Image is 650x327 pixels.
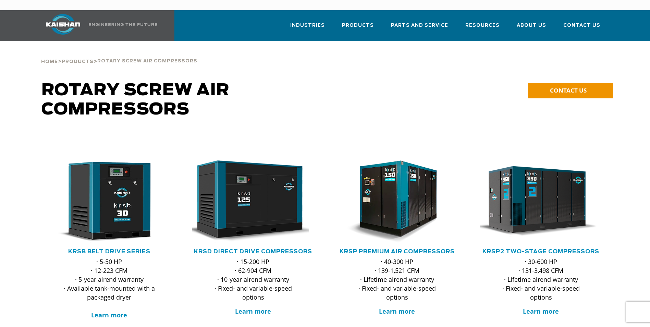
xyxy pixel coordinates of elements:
a: Learn more [379,307,415,315]
a: Parts and Service [391,16,448,40]
span: Rotary Screw Air Compressors [41,82,230,118]
a: KRSB Belt Drive Series [68,249,150,254]
a: KRSP2 Two-Stage Compressors [482,249,599,254]
div: krsp350 [480,160,602,243]
div: krsd125 [192,160,314,243]
a: Learn more [235,307,271,315]
a: Learn more [91,311,127,319]
img: kaishan logo [37,14,89,35]
img: Engineering the future [89,23,157,26]
a: Products [342,16,374,40]
span: Home [41,60,58,64]
a: Home [41,58,58,64]
div: > > [41,41,197,67]
img: krsb30 [43,160,165,243]
a: KRSD Direct Drive Compressors [194,249,312,254]
img: krsp350 [475,160,597,243]
span: Rotary Screw Air Compressors [97,59,197,63]
img: krsd125 [187,160,309,243]
span: About Us [517,22,546,29]
p: · 30-600 HP · 131-3,498 CFM · Lifetime airend warranty · Fixed- and variable-speed options [494,257,588,302]
div: krsp150 [336,160,458,243]
span: Parts and Service [391,22,448,29]
span: CONTACT US [550,86,587,94]
span: Resources [465,22,500,29]
span: Products [342,22,374,29]
a: About Us [517,16,546,40]
span: Contact Us [563,22,600,29]
a: Contact Us [563,16,600,40]
a: Products [62,58,94,64]
a: Industries [290,16,325,40]
p: · 40-300 HP · 139-1,521 CFM · Lifetime airend warranty · Fixed- and variable-speed options [350,257,444,302]
a: Resources [465,16,500,40]
span: Industries [290,22,325,29]
p: · 15-200 HP · 62-904 CFM · 10-year airend warranty · Fixed- and variable-speed options [206,257,301,302]
a: Kaishan USA [37,10,159,41]
a: CONTACT US [528,83,613,98]
div: krsb30 [48,160,170,243]
a: KRSP Premium Air Compressors [340,249,455,254]
span: Products [62,60,94,64]
p: · 5-50 HP · 12-223 CFM · 5-year airend warranty · Available tank-mounted with a packaged dryer [62,257,157,319]
a: Learn more [523,307,559,315]
img: krsp150 [331,160,453,243]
